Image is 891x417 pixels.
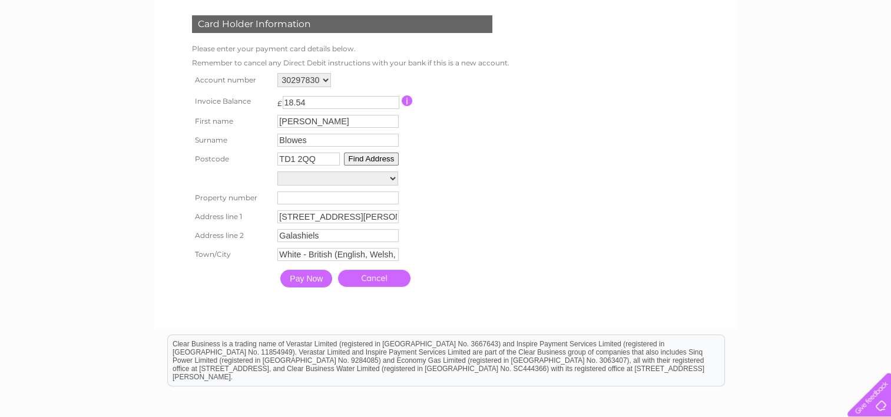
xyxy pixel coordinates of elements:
th: Postcode [189,150,275,168]
div: Clear Business is a trading name of Verastar Limited (registered in [GEOGRAPHIC_DATA] No. 3667643... [168,6,724,57]
input: Information [402,95,413,106]
td: Remember to cancel any Direct Debit instructions with your bank if this is a new account. [189,56,512,70]
a: 0333 014 3131 [669,6,750,21]
a: Water [684,50,706,59]
img: logo.png [31,31,91,67]
th: Account number [189,70,275,90]
th: Address line 1 [189,207,275,226]
div: Card Holder Information [192,15,492,33]
th: Invoice Balance [189,90,275,112]
th: Address line 2 [189,226,275,245]
td: £ [277,93,282,108]
th: Town/City [189,245,275,264]
a: Log out [852,50,880,59]
a: Energy [713,50,739,59]
a: Cancel [338,270,410,287]
a: Contact [813,50,842,59]
a: Blog [789,50,806,59]
td: Please enter your payment card details below. [189,42,512,56]
th: Surname [189,131,275,150]
input: Pay Now [280,270,332,287]
a: Telecoms [746,50,781,59]
th: First name [189,112,275,131]
th: Property number [189,188,275,207]
button: Find Address [344,153,399,166]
